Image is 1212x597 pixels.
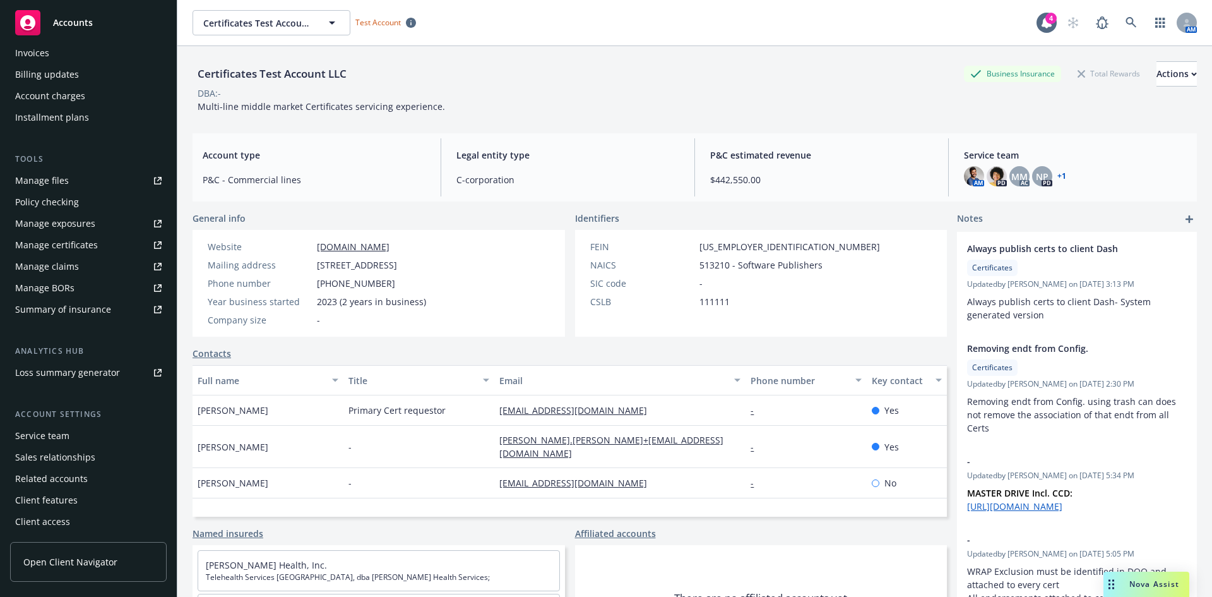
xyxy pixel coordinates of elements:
[10,447,167,467] a: Sales relationships
[967,500,1062,512] a: [URL][DOMAIN_NAME]
[193,212,246,225] span: General info
[15,469,88,489] div: Related accounts
[15,107,89,128] div: Installment plans
[575,212,619,225] span: Identifiers
[198,404,268,417] span: [PERSON_NAME]
[456,148,679,162] span: Legal entity type
[699,240,880,253] span: [US_EMPLOYER_IDENTIFICATION_NUMBER]
[208,277,312,290] div: Phone number
[499,374,727,387] div: Email
[15,192,79,212] div: Policy checking
[10,192,167,212] a: Policy checking
[1011,170,1028,183] span: MM
[193,10,350,35] button: Certificates Test Account LLC
[751,477,764,489] a: -
[967,342,1154,355] span: Removing endt from Config.
[884,440,899,454] span: Yes
[964,66,1061,81] div: Business Insurance
[967,548,1187,560] span: Updated by [PERSON_NAME] on [DATE] 5:05 PM
[1045,13,1057,24] div: 4
[967,455,1154,468] span: -
[350,16,421,29] span: Test Account
[198,100,445,112] span: Multi-line middle market Certificates servicing experience.
[751,404,764,416] a: -
[590,258,694,272] div: NAICS
[1129,579,1179,589] span: Nova Assist
[746,365,866,395] button: Phone number
[10,153,167,166] div: Tools
[972,262,1013,274] span: Certificates
[1060,10,1086,35] a: Start snowing
[10,235,167,255] a: Manage certificates
[10,256,167,277] a: Manage claims
[1119,10,1144,35] a: Search
[317,241,389,253] a: [DOMAIN_NAME]
[206,559,327,571] a: [PERSON_NAME] Health, Inc.
[699,295,730,308] span: 111111
[957,232,1197,332] div: Always publish certs to client DashCertificatesUpdatedby [PERSON_NAME] on [DATE] 3:13 PMAlways pu...
[15,447,95,467] div: Sales relationships
[710,173,933,186] span: $442,550.00
[348,476,352,490] span: -
[15,43,49,63] div: Invoices
[867,365,947,395] button: Key contact
[699,277,703,290] span: -
[15,512,70,532] div: Client access
[1156,62,1197,86] div: Actions
[494,365,746,395] button: Email
[203,148,425,162] span: Account type
[1103,572,1189,597] button: Nova Assist
[10,469,167,489] a: Related accounts
[206,572,552,583] span: Telehealth Services [GEOGRAPHIC_DATA], dba [PERSON_NAME] Health Services;
[1103,572,1119,597] div: Drag to move
[208,295,312,308] div: Year business started
[23,555,117,569] span: Open Client Navigator
[15,86,85,106] div: Account charges
[203,16,312,30] span: Certificates Test Account LLC
[590,240,694,253] div: FEIN
[10,408,167,421] div: Account settings
[10,345,167,358] div: Analytics hub
[317,258,397,272] span: [STREET_ADDRESS]
[590,277,694,290] div: SIC code
[967,296,1153,321] span: Always publish certs to client Dash- System generated version
[10,86,167,106] a: Account charges
[1036,170,1049,183] span: NP
[575,527,656,540] a: Affiliated accounts
[10,214,167,234] a: Manage exposures
[964,148,1187,162] span: Service team
[317,277,395,290] span: [PHONE_NUMBER]
[10,5,167,40] a: Accounts
[987,166,1007,186] img: photo
[499,477,657,489] a: [EMAIL_ADDRESS][DOMAIN_NAME]
[355,17,401,28] span: Test Account
[957,332,1197,445] div: Removing endt from Config.CertificatesUpdatedby [PERSON_NAME] on [DATE] 2:30 PMRemoving endt from...
[15,214,95,234] div: Manage exposures
[884,404,899,417] span: Yes
[1182,212,1197,227] a: add
[348,440,352,454] span: -
[10,107,167,128] a: Installment plans
[348,404,446,417] span: Primary Cert requestor
[317,313,320,327] span: -
[1071,66,1146,81] div: Total Rewards
[15,64,79,85] div: Billing updates
[1090,10,1115,35] a: Report a Bug
[203,173,425,186] span: P&C - Commercial lines
[499,434,723,459] a: [PERSON_NAME].[PERSON_NAME]+[EMAIL_ADDRESS][DOMAIN_NAME]
[967,533,1154,546] span: -
[15,363,120,383] div: Loss summary generator
[710,148,933,162] span: P&C estimated revenue
[53,18,93,28] span: Accounts
[456,173,679,186] span: C-corporation
[499,404,657,416] a: [EMAIL_ADDRESS][DOMAIN_NAME]
[198,87,221,100] div: DBA: -
[1057,172,1066,180] a: +1
[590,295,694,308] div: CSLB
[193,66,352,82] div: Certificates Test Account LLC
[872,374,928,387] div: Key contact
[208,240,312,253] div: Website
[957,445,1197,523] div: -Updatedby [PERSON_NAME] on [DATE] 5:34 PMMASTER DRIVE Incl. CCD: [URL][DOMAIN_NAME]
[699,258,823,272] span: 513210 - Software Publishers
